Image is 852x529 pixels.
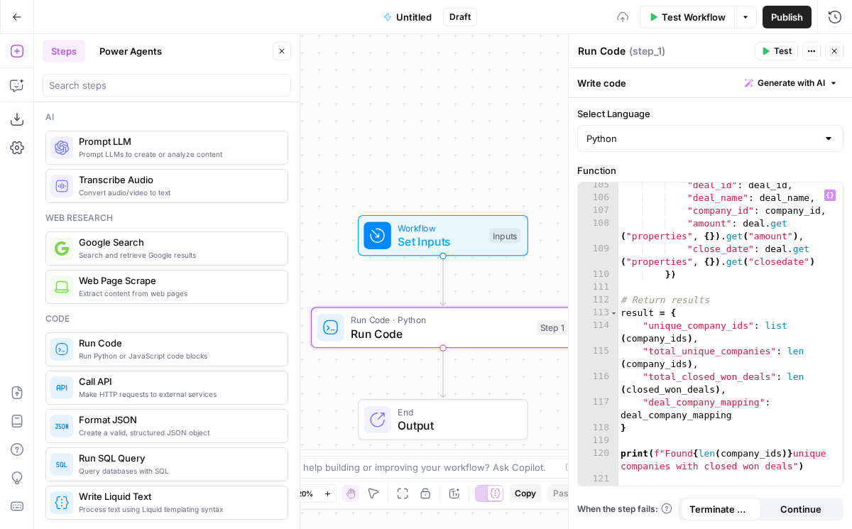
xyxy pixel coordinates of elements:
[79,288,276,299] span: Extract content from web pages
[578,204,618,217] div: 107
[578,447,618,473] div: 120
[79,249,276,261] span: Search and retrieve Google results
[758,77,825,89] span: Generate with AI
[311,215,575,256] div: WorkflowSet InputsInputs
[755,42,798,60] button: Test
[763,6,812,28] button: Publish
[689,502,753,516] span: Terminate Workflow
[49,78,285,92] input: Search steps
[45,312,288,325] div: Code
[91,40,170,62] button: Power Agents
[578,320,618,345] div: 114
[396,10,432,24] span: Untitled
[449,11,471,23] span: Draft
[351,313,530,327] span: Run Code · Python
[578,307,618,320] div: 113
[398,233,482,250] span: Set Inputs
[311,399,575,440] div: EndOutput
[578,396,618,422] div: 117
[586,131,817,146] input: Python
[311,307,575,349] div: Run Code · PythonRun CodeStep 1
[771,10,803,24] span: Publish
[79,187,276,198] span: Convert audio/video to text
[577,107,843,121] label: Select Language
[489,228,520,244] div: Inputs
[79,374,276,388] span: Call API
[79,336,276,350] span: Run Code
[79,235,276,249] span: Google Search
[79,173,276,187] span: Transcribe Audio
[79,427,276,438] span: Create a valid, structured JSON object
[537,320,567,336] div: Step 1
[578,44,626,58] textarea: Run Code
[398,221,482,234] span: Workflow
[79,148,276,160] span: Prompt LLMs to create or analyze content
[375,6,440,28] button: Untitled
[739,74,843,92] button: Generate with AI
[640,6,734,28] button: Test Workflow
[79,489,276,503] span: Write Liquid Text
[578,473,618,486] div: 121
[780,502,821,516] span: Continue
[578,243,618,268] div: 109
[569,68,852,97] div: Write code
[578,268,618,281] div: 110
[578,435,618,447] div: 119
[398,405,513,419] span: End
[662,10,726,24] span: Test Workflow
[79,388,276,400] span: Make HTTP requests to external services
[79,413,276,427] span: Format JSON
[577,503,672,516] a: When the step fails:
[578,217,618,243] div: 108
[440,256,445,306] g: Edge from start to step_1
[547,484,582,503] button: Paste
[79,465,276,476] span: Query databases with SQL
[79,273,276,288] span: Web Page Scrape
[629,44,665,58] span: ( step_1 )
[45,212,288,224] div: Web research
[578,192,618,204] div: 106
[578,345,618,371] div: 115
[578,371,618,396] div: 116
[440,348,445,398] g: Edge from step_1 to end
[79,350,276,361] span: Run Python or JavaScript code blocks
[509,484,542,503] button: Copy
[79,451,276,465] span: Run SQL Query
[79,134,276,148] span: Prompt LLM
[761,498,841,520] button: Continue
[578,281,618,294] div: 111
[578,294,618,307] div: 112
[553,487,577,500] span: Paste
[351,325,530,342] span: Run Code
[610,307,618,320] span: Toggle code folding, rows 113 through 118
[578,422,618,435] div: 118
[293,488,313,499] span: 120%
[79,503,276,515] span: Process text using Liquid templating syntax
[43,40,85,62] button: Steps
[45,111,288,124] div: Ai
[515,487,536,500] span: Copy
[398,417,513,434] span: Output
[774,45,792,58] span: Test
[578,179,618,192] div: 105
[577,163,843,178] label: Function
